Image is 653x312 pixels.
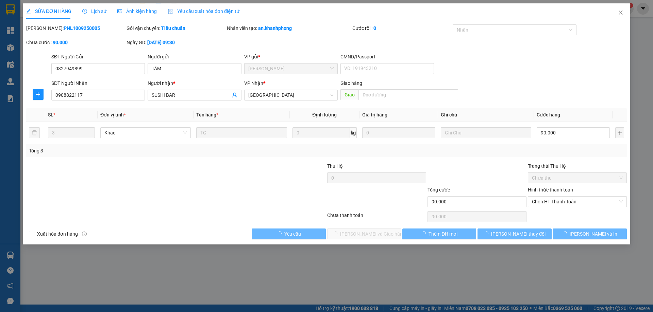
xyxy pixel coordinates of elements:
span: Thu Hộ [327,163,343,169]
span: Phạm Ngũ Lão [248,63,334,74]
span: [PERSON_NAME] thay đổi [491,230,546,238]
button: plus [33,89,44,100]
div: SĐT Người Nhận [51,79,145,87]
div: Ngày GD: [127,39,225,46]
div: Tổng: 3 [29,147,252,154]
span: Thêm ĐH mới [429,230,457,238]
span: loading [484,231,491,236]
span: Định lượng [313,112,337,117]
span: info-circle [82,232,87,236]
button: Thêm ĐH mới [402,228,476,239]
span: loading [421,231,429,236]
span: Ảnh kiện hàng [117,8,157,14]
button: [PERSON_NAME] thay đổi [478,228,551,239]
button: Yêu cầu [252,228,326,239]
b: 90.000 [53,40,68,45]
span: edit [26,9,31,14]
span: Giao [340,89,358,100]
span: kg [350,127,357,138]
button: [PERSON_NAME] và In [553,228,627,239]
div: Chưa cước : [26,39,125,46]
span: Yêu cầu xuất hóa đơn điện tử [168,8,239,14]
th: Ghi chú [438,108,534,122]
input: 0 [362,127,435,138]
input: Ghi Chú [441,127,531,138]
span: Yêu cầu [284,230,301,238]
button: delete [29,127,40,138]
div: Gói vận chuyển: [127,24,225,32]
div: Người nhận [148,79,241,87]
span: SL [48,112,53,117]
button: [PERSON_NAME] và Giao hàng [327,228,401,239]
span: VP Nhận [244,80,263,86]
div: SĐT Người Gửi [51,53,145,60]
div: CMND/Passport [340,53,434,60]
button: plus [615,127,624,138]
span: loading [277,231,284,236]
span: Nha Trang [248,90,334,100]
span: [PERSON_NAME] và In [570,230,617,238]
span: user-add [232,92,237,98]
img: icon [168,9,173,14]
input: VD: Bàn, Ghế [196,127,287,138]
b: 0 [373,25,376,31]
span: Xuất hóa đơn hàng [34,230,81,238]
div: Nhân viên tạo: [227,24,351,32]
span: Chưa thu [532,173,623,183]
span: Tên hàng [196,112,218,117]
div: VP gửi [244,53,338,60]
div: Người gửi [148,53,241,60]
span: Lịch sử [82,8,106,14]
span: Giá trị hàng [362,112,387,117]
div: [PERSON_NAME]: [26,24,125,32]
span: Đơn vị tính [100,112,126,117]
b: [DATE] 09:30 [147,40,175,45]
div: Cước rồi : [352,24,451,32]
label: Hình thức thanh toán [528,187,573,192]
input: Dọc đường [358,89,458,100]
span: Khác [104,128,187,138]
span: loading [562,231,570,236]
span: Chọn HT Thanh Toán [532,197,623,207]
div: Chưa thanh toán [326,212,427,223]
span: clock-circle [82,9,87,14]
b: PNL1009250005 [64,25,100,31]
span: Tổng cước [428,187,450,192]
button: Close [611,3,630,22]
b: an.khanhphong [258,25,292,31]
span: Cước hàng [537,112,560,117]
div: Trạng thái Thu Hộ [528,162,627,170]
span: SỬA ĐƠN HÀNG [26,8,71,14]
span: close [618,10,623,15]
span: picture [117,9,122,14]
span: plus [33,92,43,97]
b: Tiêu chuẩn [161,25,185,31]
span: Giao hàng [340,80,362,86]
